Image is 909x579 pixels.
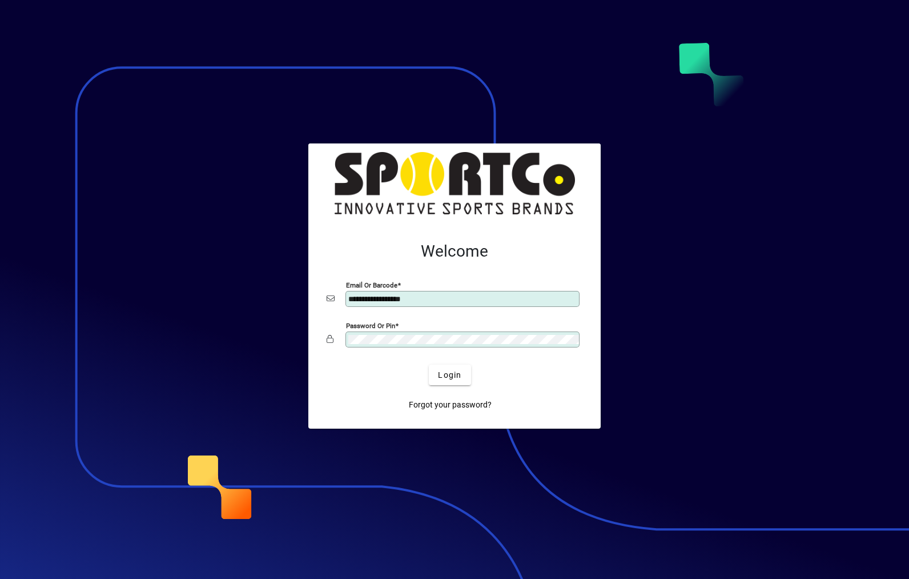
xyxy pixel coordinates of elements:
span: Login [438,369,461,381]
mat-label: Email or Barcode [346,281,397,289]
button: Login [429,365,470,385]
span: Forgot your password? [409,399,492,411]
h2: Welcome [327,242,582,261]
mat-label: Password or Pin [346,322,395,330]
a: Forgot your password? [404,394,496,415]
